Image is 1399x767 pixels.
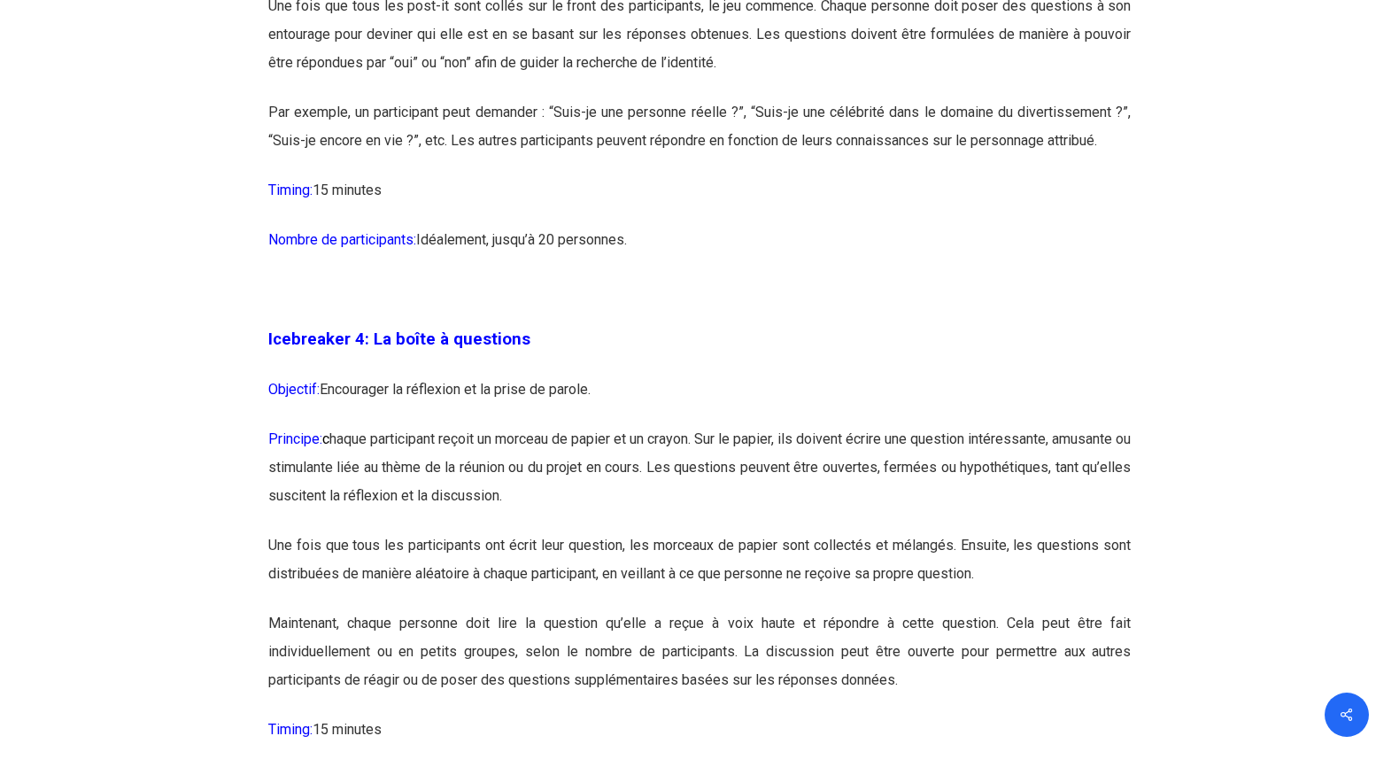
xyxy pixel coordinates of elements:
[268,231,416,248] span: Nombre de participants:
[268,609,1132,716] p: Maintenant, chaque personne doit lire la question qu’elle a reçue à voix haute et répondre à cett...
[268,531,1132,609] p: Une fois que tous les participants ont écrit leur question, les morceaux de papier sont collectés...
[268,182,313,198] span: Timing:
[268,226,1132,275] p: Idéalement, jusqu’à 20 personnes.
[322,430,329,447] span: c
[268,176,1132,226] p: 15 minutes
[268,329,530,349] span: Icebreaker 4: La boîte à questions
[268,716,1132,765] p: 15 minutes
[268,425,1132,531] p: haque participant reçoit un morceau de papier et un crayon. Sur le papier, ils doivent écrire une...
[268,376,1132,425] p: Encourager la réflexion et la prise de parole.
[268,381,320,398] span: Objectif:
[268,721,313,738] span: Timing:
[268,430,329,447] span: Principe:
[268,98,1132,176] p: Par exemple, un participant peut demander : “Suis-je une personne réelle ?”, “Suis-je une célébri...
